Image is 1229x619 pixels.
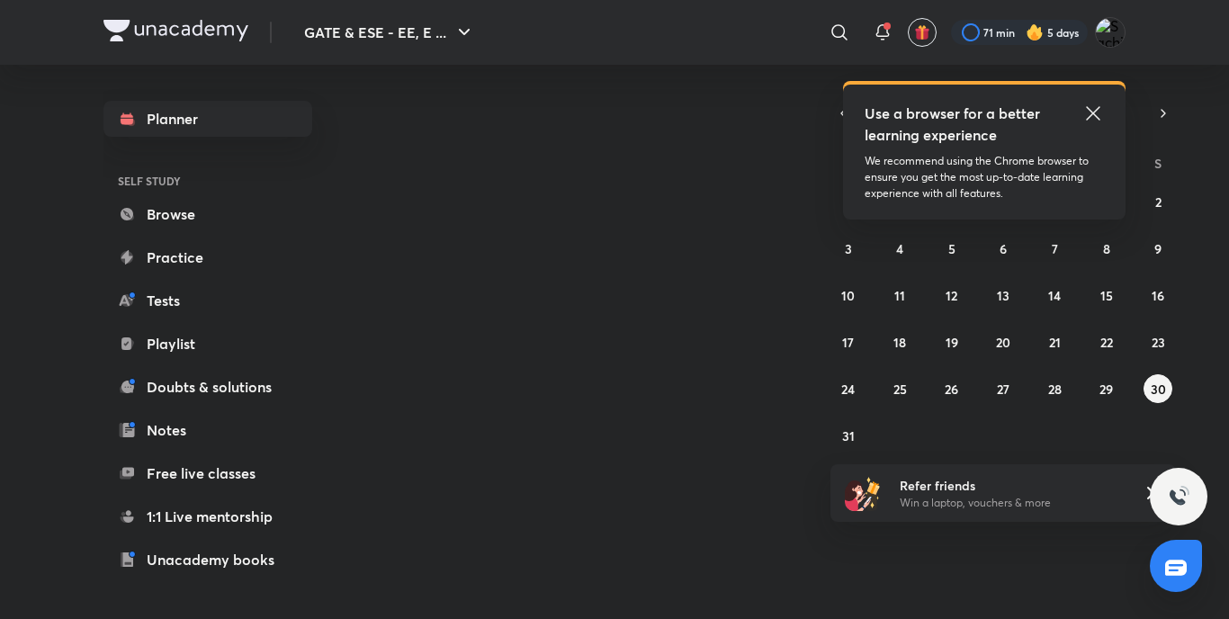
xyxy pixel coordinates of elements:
[997,287,1009,304] abbr: August 13, 2025
[1099,381,1113,398] abbr: August 29, 2025
[103,455,312,491] a: Free live classes
[103,239,312,275] a: Practice
[103,412,312,448] a: Notes
[1026,23,1044,41] img: streak
[845,475,881,511] img: referral
[834,327,863,356] button: August 17, 2025
[103,196,312,232] a: Browse
[1103,240,1110,257] abbr: August 8, 2025
[103,20,248,46] a: Company Logo
[997,381,1009,398] abbr: August 27, 2025
[1154,240,1162,257] abbr: August 9, 2025
[103,283,312,318] a: Tests
[1040,327,1069,356] button: August 21, 2025
[1092,234,1121,263] button: August 8, 2025
[842,427,855,444] abbr: August 31, 2025
[1048,287,1061,304] abbr: August 14, 2025
[1040,374,1069,403] button: August 28, 2025
[1144,234,1172,263] button: August 9, 2025
[1152,334,1165,351] abbr: August 23, 2025
[842,334,854,351] abbr: August 17, 2025
[896,240,903,257] abbr: August 4, 2025
[948,240,955,257] abbr: August 5, 2025
[937,327,966,356] button: August 19, 2025
[834,374,863,403] button: August 24, 2025
[841,381,855,398] abbr: August 24, 2025
[845,240,852,257] abbr: August 3, 2025
[1040,234,1069,263] button: August 7, 2025
[103,326,312,362] a: Playlist
[937,374,966,403] button: August 26, 2025
[989,374,1018,403] button: August 27, 2025
[1049,334,1061,351] abbr: August 21, 2025
[865,103,1044,146] h5: Use a browser for a better learning experience
[103,20,248,41] img: Company Logo
[946,287,957,304] abbr: August 12, 2025
[885,374,914,403] button: August 25, 2025
[834,421,863,450] button: August 31, 2025
[1000,240,1007,257] abbr: August 6, 2025
[865,153,1104,202] p: We recommend using the Chrome browser to ensure you get the most up-to-date learning experience w...
[1151,381,1166,398] abbr: August 30, 2025
[893,381,907,398] abbr: August 25, 2025
[900,495,1121,511] p: Win a laptop, vouchers & more
[945,381,958,398] abbr: August 26, 2025
[103,101,312,137] a: Planner
[900,476,1121,495] h6: Refer friends
[103,498,312,534] a: 1:1 Live mentorship
[1144,187,1172,216] button: August 2, 2025
[1092,281,1121,309] button: August 15, 2025
[1100,334,1113,351] abbr: August 22, 2025
[908,18,937,47] button: avatar
[1144,374,1172,403] button: August 30, 2025
[1048,381,1062,398] abbr: August 28, 2025
[1144,327,1172,356] button: August 23, 2025
[103,369,312,405] a: Doubts & solutions
[937,281,966,309] button: August 12, 2025
[1052,240,1058,257] abbr: August 7, 2025
[989,327,1018,356] button: August 20, 2025
[989,234,1018,263] button: August 6, 2025
[885,234,914,263] button: August 4, 2025
[893,334,906,351] abbr: August 18, 2025
[1100,287,1113,304] abbr: August 15, 2025
[1155,193,1162,211] abbr: August 2, 2025
[1168,486,1189,507] img: ttu
[894,287,905,304] abbr: August 11, 2025
[1144,281,1172,309] button: August 16, 2025
[103,542,312,578] a: Unacademy books
[103,166,312,196] h6: SELF STUDY
[1092,327,1121,356] button: August 22, 2025
[834,234,863,263] button: August 3, 2025
[989,281,1018,309] button: August 13, 2025
[1152,287,1164,304] abbr: August 16, 2025
[841,287,855,304] abbr: August 10, 2025
[946,334,958,351] abbr: August 19, 2025
[1040,281,1069,309] button: August 14, 2025
[885,281,914,309] button: August 11, 2025
[996,334,1010,351] abbr: August 20, 2025
[1092,374,1121,403] button: August 29, 2025
[293,14,486,50] button: GATE & ESE - EE, E ...
[1095,17,1126,48] img: Sachin Sonkar
[1154,155,1162,172] abbr: Saturday
[914,24,930,40] img: avatar
[937,234,966,263] button: August 5, 2025
[834,281,863,309] button: August 10, 2025
[885,327,914,356] button: August 18, 2025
